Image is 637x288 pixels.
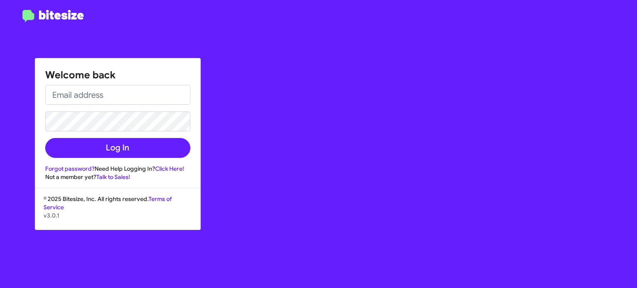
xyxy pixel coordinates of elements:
h1: Welcome back [45,68,190,82]
a: Click Here! [155,165,184,172]
input: Email address [45,85,190,105]
button: Log In [45,138,190,158]
div: Not a member yet? [45,173,190,181]
div: Need Help Logging In? [45,165,190,173]
a: Terms of Service [44,195,172,211]
a: Talk to Sales! [96,173,130,181]
a: Forgot password? [45,165,95,172]
div: © 2025 Bitesize, Inc. All rights reserved. [35,195,200,230]
p: v3.0.1 [44,211,192,220]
